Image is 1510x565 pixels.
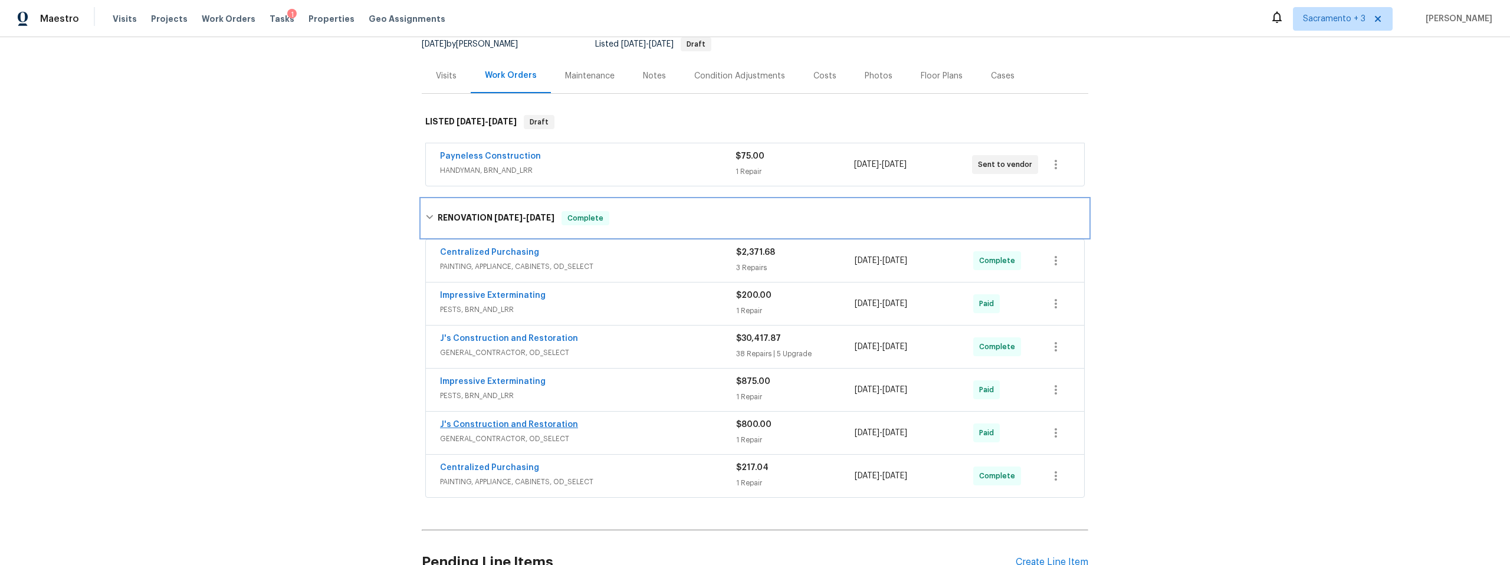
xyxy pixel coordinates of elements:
[595,40,711,48] span: Listed
[736,464,769,472] span: $217.04
[979,341,1020,353] span: Complete
[440,334,578,343] a: J's Construction and Restoration
[882,429,907,437] span: [DATE]
[736,477,855,489] div: 1 Repair
[440,476,736,488] span: PAINTING, APPLIANCE, CABINETS, OD_SELECT
[457,117,517,126] span: -
[979,255,1020,267] span: Complete
[736,348,855,360] div: 38 Repairs | 5 Upgrade
[855,427,907,439] span: -
[855,386,879,394] span: [DATE]
[855,470,907,482] span: -
[621,40,646,48] span: [DATE]
[882,300,907,308] span: [DATE]
[855,472,879,480] span: [DATE]
[736,262,855,274] div: 3 Repairs
[485,70,537,81] div: Work Orders
[736,377,770,386] span: $875.00
[855,341,907,353] span: -
[440,421,578,429] a: J's Construction and Restoration
[855,257,879,265] span: [DATE]
[1303,13,1365,25] span: Sacramento + 3
[979,384,999,396] span: Paid
[422,103,1088,141] div: LISTED [DATE]-[DATE]Draft
[854,159,907,170] span: -
[436,70,457,82] div: Visits
[440,433,736,445] span: GENERAL_CONTRACTOR, OD_SELECT
[649,40,674,48] span: [DATE]
[440,261,736,272] span: PAINTING, APPLIANCE, CABINETS, OD_SELECT
[287,9,297,21] div: 1
[425,115,517,129] h6: LISTED
[422,37,532,51] div: by [PERSON_NAME]
[563,212,608,224] span: Complete
[525,116,553,128] span: Draft
[422,40,447,48] span: [DATE]
[440,347,736,359] span: GENERAL_CONTRACTOR, OD_SELECT
[457,117,485,126] span: [DATE]
[921,70,963,82] div: Floor Plans
[882,160,907,169] span: [DATE]
[440,390,736,402] span: PESTS, BRN_AND_LRR
[494,213,554,222] span: -
[422,199,1088,237] div: RENOVATION [DATE]-[DATE]Complete
[854,160,879,169] span: [DATE]
[882,257,907,265] span: [DATE]
[488,117,517,126] span: [DATE]
[369,13,445,25] span: Geo Assignments
[736,166,854,178] div: 1 Repair
[979,427,999,439] span: Paid
[855,298,907,310] span: -
[202,13,255,25] span: Work Orders
[621,40,674,48] span: -
[855,255,907,267] span: -
[855,384,907,396] span: -
[736,305,855,317] div: 1 Repair
[736,291,772,300] span: $200.00
[270,15,294,23] span: Tasks
[308,13,354,25] span: Properties
[882,472,907,480] span: [DATE]
[440,304,736,316] span: PESTS, BRN_AND_LRR
[1421,13,1492,25] span: [PERSON_NAME]
[694,70,785,82] div: Condition Adjustments
[440,152,541,160] a: Payneless Construction
[643,70,666,82] div: Notes
[978,159,1037,170] span: Sent to vendor
[151,13,188,25] span: Projects
[440,377,546,386] a: Impressive Exterminating
[813,70,836,82] div: Costs
[882,343,907,351] span: [DATE]
[979,470,1020,482] span: Complete
[882,386,907,394] span: [DATE]
[979,298,999,310] span: Paid
[736,391,855,403] div: 1 Repair
[494,213,523,222] span: [DATE]
[736,434,855,446] div: 1 Repair
[736,152,764,160] span: $75.00
[40,13,79,25] span: Maestro
[736,248,775,257] span: $2,371.68
[991,70,1015,82] div: Cases
[440,464,539,472] a: Centralized Purchasing
[440,291,546,300] a: Impressive Exterminating
[565,70,615,82] div: Maintenance
[855,429,879,437] span: [DATE]
[736,421,772,429] span: $800.00
[113,13,137,25] span: Visits
[440,248,539,257] a: Centralized Purchasing
[526,213,554,222] span: [DATE]
[865,70,892,82] div: Photos
[440,165,736,176] span: HANDYMAN, BRN_AND_LRR
[736,334,781,343] span: $30,417.87
[855,343,879,351] span: [DATE]
[855,300,879,308] span: [DATE]
[438,211,554,225] h6: RENOVATION
[682,41,710,48] span: Draft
